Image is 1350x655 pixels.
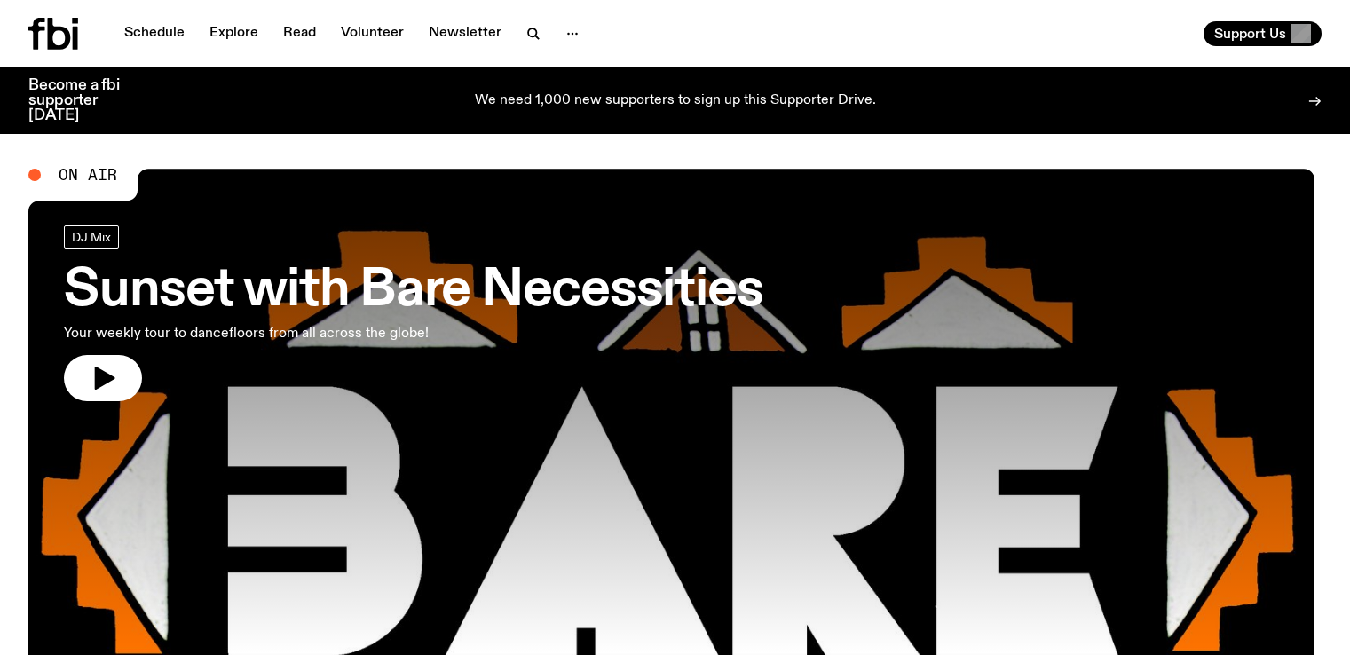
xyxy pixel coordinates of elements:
[475,93,876,109] p: We need 1,000 new supporters to sign up this Supporter Drive.
[72,230,111,243] span: DJ Mix
[64,323,518,344] p: Your weekly tour to dancefloors from all across the globe!
[64,225,119,249] a: DJ Mix
[199,21,269,46] a: Explore
[1214,26,1286,42] span: Support Us
[114,21,195,46] a: Schedule
[59,167,117,183] span: On Air
[418,21,512,46] a: Newsletter
[330,21,414,46] a: Volunteer
[28,78,142,123] h3: Become a fbi supporter [DATE]
[272,21,327,46] a: Read
[64,225,762,401] a: Sunset with Bare NecessitiesYour weekly tour to dancefloors from all across the globe!
[64,266,762,316] h3: Sunset with Bare Necessities
[1204,21,1322,46] button: Support Us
